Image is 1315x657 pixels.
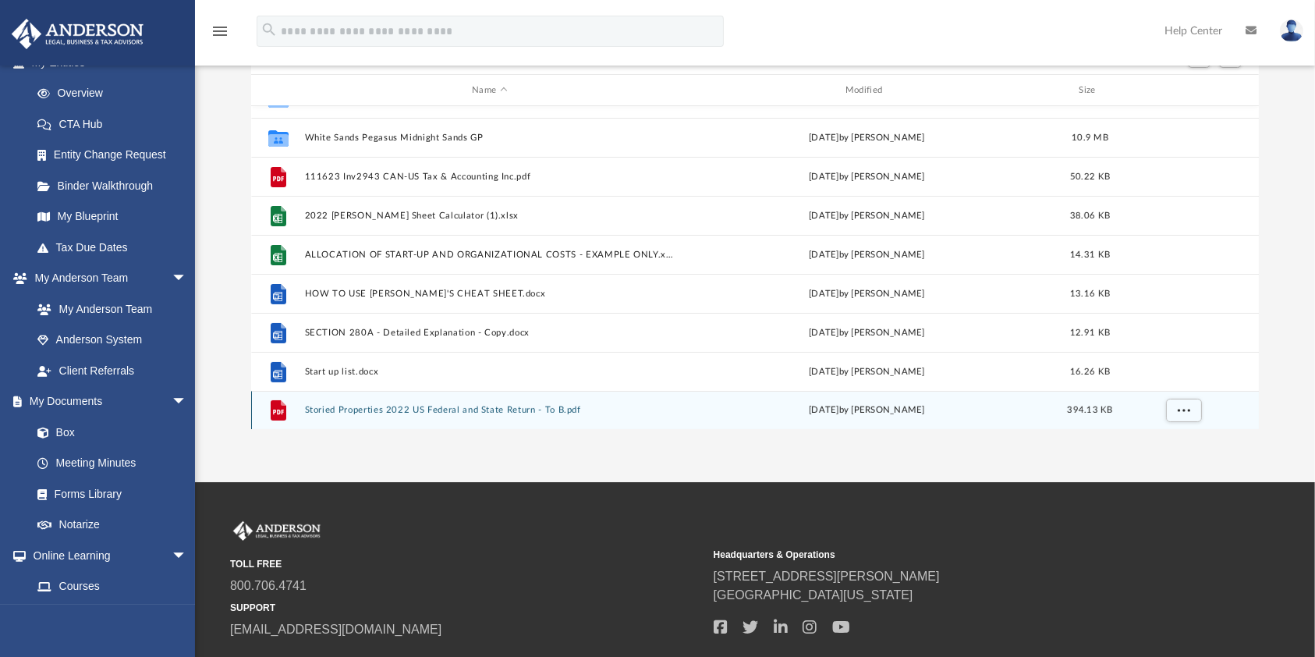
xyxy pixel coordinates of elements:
[304,405,675,415] button: Storied Properties 2022 US Federal and State Return - To B.pdf
[251,106,1260,429] div: grid
[22,355,203,386] a: Client Referrals
[230,579,307,592] a: 800.706.4741
[22,571,203,602] a: Courses
[809,368,839,376] span: [DATE]
[172,540,203,572] span: arrow_drop_down
[1070,172,1110,181] span: 50.22 KB
[682,365,1052,379] div: by [PERSON_NAME]
[22,448,203,479] a: Meeting Minutes
[22,78,211,109] a: Overview
[1280,20,1303,42] img: User Pic
[682,248,1052,262] div: by [PERSON_NAME]
[1058,83,1121,98] div: Size
[22,325,203,356] a: Anderson System
[22,108,211,140] a: CTA Hub
[230,521,324,542] img: Anderson Advisors Platinum Portal
[22,170,211,201] a: Binder Walkthrough
[22,293,195,325] a: My Anderson Team
[682,403,1052,417] div: [DATE] by [PERSON_NAME]
[211,22,229,41] i: menu
[1128,83,1237,98] div: id
[1067,406,1112,414] span: 394.13 KB
[22,478,195,510] a: Forms Library
[172,386,203,418] span: arrow_drop_down
[682,170,1052,184] div: [DATE] by [PERSON_NAME]
[304,172,675,182] button: 111623 Inv2943 CAN-US Tax & Accounting Inc.pdf
[1070,250,1110,259] span: 14.31 KB
[1070,368,1110,376] span: 16.26 KB
[809,250,839,259] span: [DATE]
[22,232,211,263] a: Tax Due Dates
[714,570,940,583] a: [STREET_ADDRESS][PERSON_NAME]
[1072,133,1108,142] span: 10.9 MB
[714,588,913,602] a: [GEOGRAPHIC_DATA][US_STATE]
[11,540,203,571] a: Online Learningarrow_drop_down
[7,19,148,49] img: Anderson Advisors Platinum Portal
[230,557,703,571] small: TOLL FREE
[261,21,278,38] i: search
[682,131,1052,145] div: [DATE] by [PERSON_NAME]
[1070,328,1110,337] span: 12.91 KB
[22,510,203,541] a: Notarize
[22,417,195,448] a: Box
[258,83,297,98] div: id
[1070,289,1110,298] span: 13.16 KB
[304,328,675,338] button: SECTION 280A - Detailed Explanation - Copy.docx
[304,133,675,143] button: White Sands Pegasus Midnight Sands GP
[22,602,195,633] a: Video Training
[211,30,229,41] a: menu
[682,287,1052,301] div: by [PERSON_NAME]
[11,263,203,294] a: My Anderson Teamarrow_drop_down
[681,83,1051,98] div: Modified
[304,367,675,377] button: Start up list.docx
[1070,211,1110,220] span: 38.06 KB
[22,201,203,233] a: My Blueprint
[714,548,1186,562] small: Headquarters & Operations
[809,328,839,337] span: [DATE]
[11,386,203,417] a: My Documentsarrow_drop_down
[172,263,203,295] span: arrow_drop_down
[230,601,703,615] small: SUPPORT
[22,140,211,171] a: Entity Change Request
[682,209,1052,223] div: by [PERSON_NAME]
[1165,399,1201,422] button: More options
[809,211,839,220] span: [DATE]
[304,289,675,299] button: HOW TO USE [PERSON_NAME]'S CHEAT SHEET.docx
[304,211,675,221] button: 2022 [PERSON_NAME] Sheet Calculator (1).xlsx
[230,623,441,636] a: [EMAIL_ADDRESS][DOMAIN_NAME]
[303,83,674,98] div: Name
[304,250,675,260] button: ALLOCATION OF START-UP AND ORGANIZATIONAL COSTS - EXAMPLE ONLY.xlsx
[809,289,839,298] span: [DATE]
[682,326,1052,340] div: by [PERSON_NAME]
